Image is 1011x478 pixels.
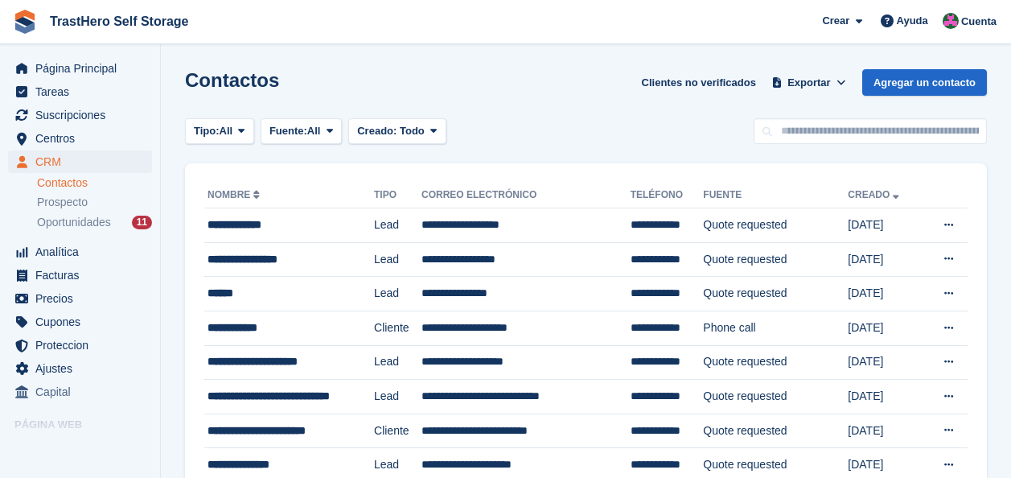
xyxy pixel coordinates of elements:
[787,75,830,91] span: Exportar
[703,311,848,345] td: Phone call
[8,241,152,263] a: menu
[35,241,132,263] span: Analítica
[848,277,922,311] td: [DATE]
[35,127,132,150] span: Centros
[703,208,848,243] td: Quote requested
[374,380,421,414] td: Lead
[631,183,704,208] th: Teléfono
[703,277,848,311] td: Quote requested
[374,414,421,448] td: Cliente
[635,69,762,96] a: Clientes no verificados
[769,69,849,96] button: Exportar
[35,437,132,459] span: página web
[35,264,132,286] span: Facturas
[374,208,421,243] td: Lead
[194,123,220,139] span: Tipo:
[848,311,922,345] td: [DATE]
[703,414,848,448] td: Quote requested
[374,277,421,311] td: Lead
[220,123,233,139] span: All
[37,215,111,230] span: Oportunidades
[35,57,132,80] span: Página Principal
[35,334,132,356] span: Proteccion
[133,439,152,458] a: Vista previa de la tienda
[35,287,132,310] span: Precios
[848,414,922,448] td: [DATE]
[8,311,152,333] a: menu
[8,437,152,459] a: menú
[37,214,152,231] a: Oportunidades 11
[185,118,254,145] button: Tipo: All
[943,13,959,29] img: Marua Grioui
[897,13,928,29] span: Ayuda
[307,123,321,139] span: All
[703,242,848,277] td: Quote requested
[8,57,152,80] a: menu
[374,242,421,277] td: Lead
[37,194,152,211] a: Prospecto
[862,69,987,96] a: Agregar un contacto
[8,104,152,126] a: menu
[8,357,152,380] a: menu
[703,345,848,380] td: Quote requested
[421,183,631,208] th: Correo electrónico
[8,150,152,173] a: menu
[269,123,307,139] span: Fuente:
[374,345,421,380] td: Lead
[132,216,152,229] div: 11
[43,8,195,35] a: TrastHero Self Storage
[37,175,152,191] a: Contactos
[14,417,160,433] span: Página web
[8,127,152,150] a: menu
[374,183,421,208] th: Tipo
[35,357,132,380] span: Ajustes
[848,189,902,200] a: Creado
[400,125,425,137] span: Todo
[703,183,848,208] th: Fuente
[8,264,152,286] a: menu
[822,13,849,29] span: Crear
[8,381,152,403] a: menu
[8,287,152,310] a: menu
[35,104,132,126] span: Suscripciones
[261,118,342,145] button: Fuente: All
[13,10,37,34] img: stora-icon-8386f47178a22dfd0bd8f6a31ec36ba5ce8667c1dd55bd0f319d3a0aa187defe.svg
[348,118,446,145] button: Creado: Todo
[8,334,152,356] a: menu
[848,208,922,243] td: [DATE]
[357,125,397,137] span: Creado:
[35,150,132,173] span: CRM
[35,80,132,103] span: Tareas
[961,14,997,30] span: Cuenta
[703,380,848,414] td: Quote requested
[848,345,922,380] td: [DATE]
[208,189,263,200] a: Nombre
[848,242,922,277] td: [DATE]
[37,195,88,210] span: Prospecto
[185,69,279,91] h1: Contactos
[374,311,421,345] td: Cliente
[848,380,922,414] td: [DATE]
[35,381,132,403] span: Capital
[8,80,152,103] a: menu
[35,311,132,333] span: Cupones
